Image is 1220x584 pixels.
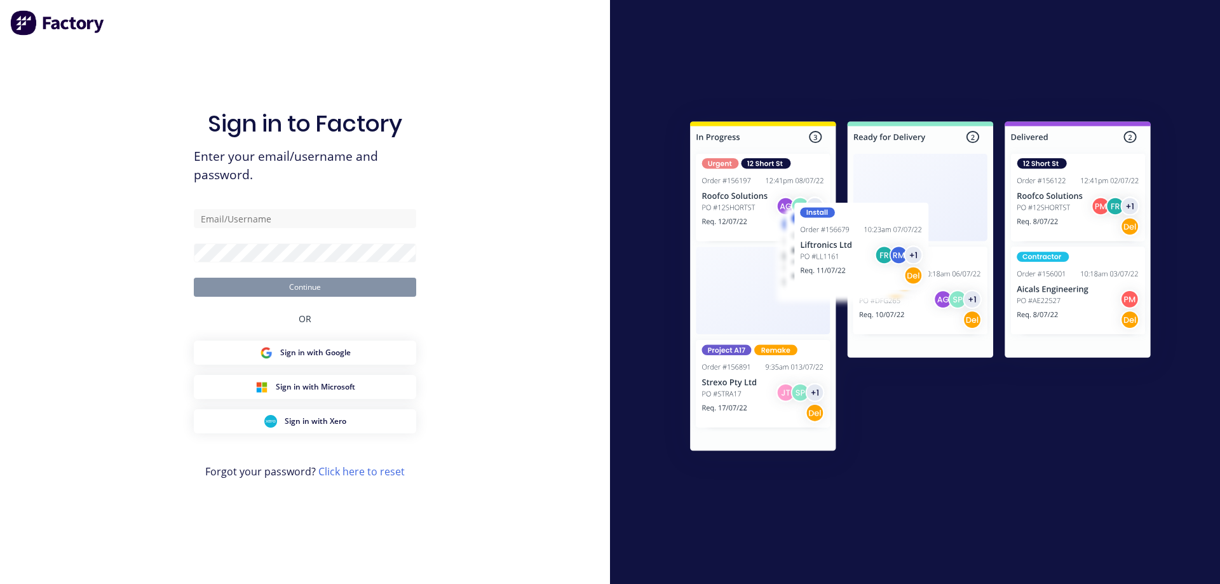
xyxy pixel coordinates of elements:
[205,464,405,479] span: Forgot your password?
[194,209,416,228] input: Email/Username
[285,416,346,427] span: Sign in with Xero
[280,347,351,358] span: Sign in with Google
[318,465,405,479] a: Click here to reset
[299,297,311,341] div: OR
[10,10,105,36] img: Factory
[255,381,268,393] img: Microsoft Sign in
[260,346,273,359] img: Google Sign in
[194,147,416,184] span: Enter your email/username and password.
[662,96,1179,481] img: Sign in
[264,415,277,428] img: Xero Sign in
[194,375,416,399] button: Microsoft Sign inSign in with Microsoft
[276,381,355,393] span: Sign in with Microsoft
[194,341,416,365] button: Google Sign inSign in with Google
[194,409,416,433] button: Xero Sign inSign in with Xero
[194,278,416,297] button: Continue
[208,110,402,137] h1: Sign in to Factory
